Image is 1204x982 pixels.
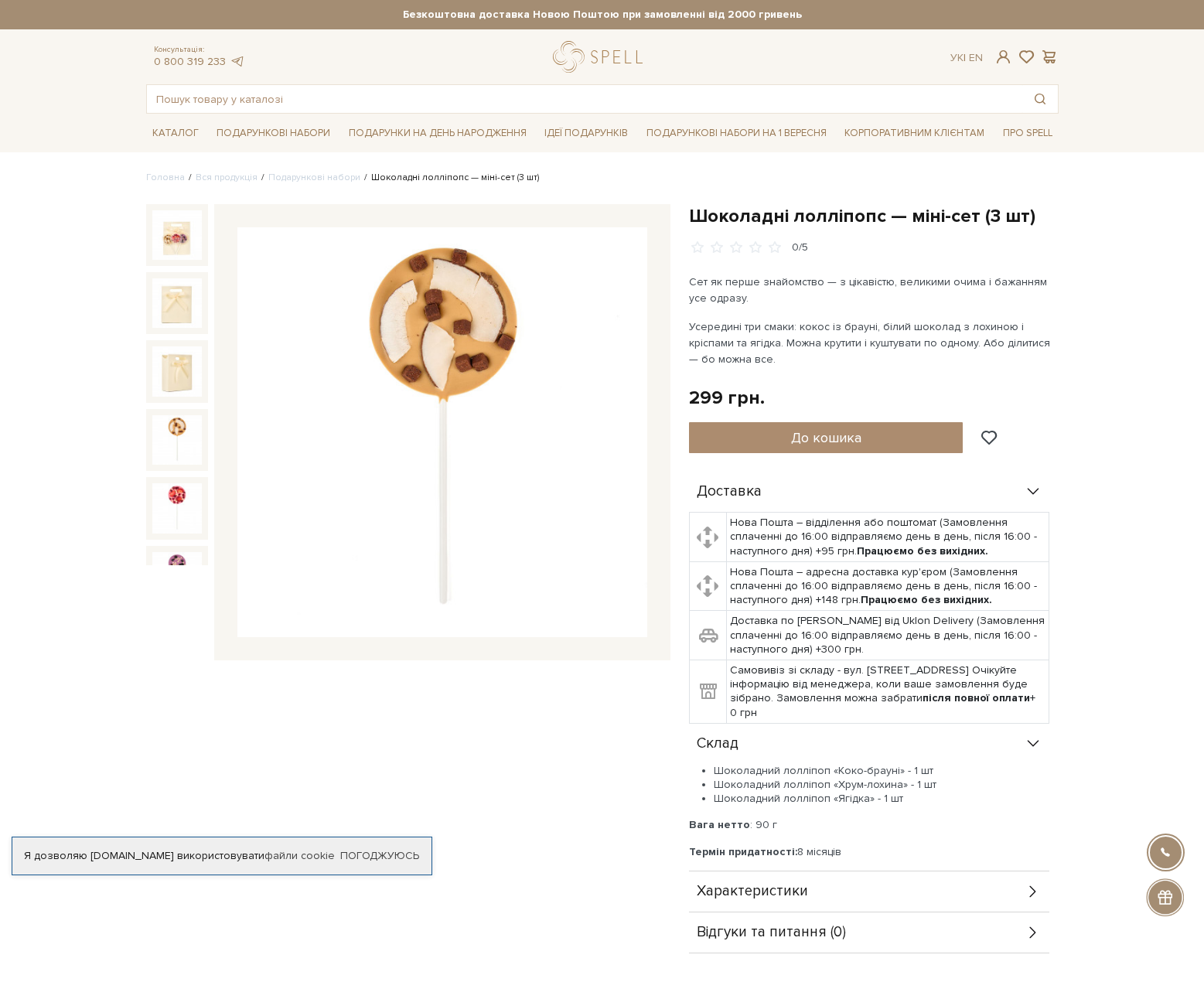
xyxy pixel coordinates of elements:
a: Подарункові набори на 1 Вересня [640,120,833,146]
img: Шоколадні лолліпопс — міні-сет (3 шт) [152,210,202,260]
td: Доставка по [PERSON_NAME] від Uklon Delivery (Замовлення сплаченні до 16:00 відправляємо день в д... [727,611,1049,660]
a: Про Spell [997,121,1059,145]
td: Нова Пошта – відділення або поштомат (Замовлення сплаченні до 16:00 відправляємо день в день, піс... [727,513,1049,562]
td: Самовивіз зі складу - вул. [STREET_ADDRESS] Очікуйте інформацію від менеджера, коли ваше замовлен... [727,660,1049,724]
div: 299 грн. [689,386,765,410]
li: Шоколадний лолліпоп «Коко-брауні» - 1 шт [714,764,1049,778]
a: Подарунки на День народження [343,121,533,145]
a: Ідеї подарунків [538,121,634,145]
div: Ук [950,51,983,65]
a: Вся продукція [196,172,258,183]
span: Склад [697,737,738,751]
a: файли cookie [264,849,335,862]
img: Шоколадні лолліпопс — міні-сет (3 шт) [152,278,202,328]
a: Подарункові набори [210,121,336,145]
b: Вага нетто [689,818,750,831]
p: Сет як перше знайомство — з цікавістю, великими очима і бажанням усе одразу. [689,274,1052,306]
b: Працюємо без вихідних. [857,544,988,557]
img: Шоколадні лолліпопс — міні-сет (3 шт) [152,483,202,533]
span: | [964,51,966,64]
a: Корпоративним клієнтам [838,120,991,146]
li: Шоколадні лолліпопс — міні-сет (3 шт) [360,171,539,185]
b: після повної оплати [923,691,1030,704]
p: : 90 г [689,818,1049,832]
span: Консультація: [154,45,245,55]
img: Шоколадні лолліпопс — міні-сет (3 шт) [237,227,647,637]
a: Погоджуюсь [340,849,419,863]
button: До кошика [689,422,964,453]
span: Доставка [697,485,762,499]
strong: Безкоштовна доставка Новою Поштою при замовленні від 2000 гривень [146,8,1059,22]
li: Шоколадний лолліпоп «Хрум-лохина» - 1 шт [714,778,1049,792]
span: Характеристики [697,885,808,898]
span: До кошика [791,429,861,446]
a: Головна [146,172,185,183]
p: Усередині три смаки: кокос із брауні, білий шоколад з лохиною і кріспами та ягідка. Можна крутити... [689,319,1052,367]
span: Відгуки та питання (0) [697,926,846,939]
p: 8 місяців [689,845,1049,859]
a: telegram [230,55,245,68]
button: Пошук товару у каталозі [1022,85,1058,113]
img: Шоколадні лолліпопс — міні-сет (3 шт) [152,415,202,465]
a: Подарункові набори [268,172,360,183]
div: 0/5 [792,240,808,255]
a: logo [553,41,650,73]
input: Пошук товару у каталозі [147,85,1022,113]
b: Термін придатності: [689,845,797,858]
img: Шоколадні лолліпопс — міні-сет (3 шт) [152,552,202,602]
td: Нова Пошта – адресна доставка кур'єром (Замовлення сплаченні до 16:00 відправляємо день в день, п... [727,561,1049,611]
li: Шоколадний лолліпоп «Ягідка» - 1 шт [714,792,1049,806]
a: Каталог [146,121,205,145]
div: Я дозволяю [DOMAIN_NAME] використовувати [12,849,431,863]
h1: Шоколадні лолліпопс — міні-сет (3 шт) [689,204,1059,228]
a: En [969,51,983,64]
img: Шоколадні лолліпопс — міні-сет (3 шт) [152,346,202,396]
a: 0 800 319 233 [154,55,226,68]
b: Працюємо без вихідних. [861,593,992,606]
